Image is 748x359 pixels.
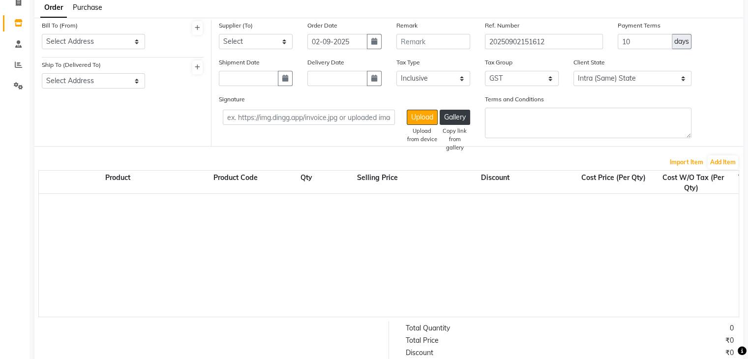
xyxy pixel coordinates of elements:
label: Signature [219,95,245,104]
div: Total Quantity [398,323,570,333]
div: Discount [417,173,574,193]
label: Client State [573,58,605,67]
div: Total Price [398,335,570,346]
div: Product [39,173,196,193]
div: Copy link from gallery [440,127,470,151]
button: Upload [407,110,438,125]
span: Cost W/O Tax (Per Qty) [660,171,724,194]
button: Add Item [708,155,738,169]
label: Remark [396,21,418,30]
input: Reference Number [485,34,603,49]
div: ₹0 [569,348,741,358]
span: Order [44,3,63,12]
div: ₹0 [569,335,741,346]
label: Supplier (To) [219,21,253,30]
input: ex. https://img.dingg.app/invoice.jpg or uploaded image name [223,110,394,125]
label: Payment Terms [618,21,660,30]
label: Order Date [307,21,337,30]
input: Remark [396,34,470,49]
label: Bill To (From) [42,21,78,30]
span: Selling Price [355,171,400,184]
label: Delivery Date [307,58,344,67]
label: Shipment Date [219,58,260,67]
label: Ref. Number [485,21,519,30]
label: Ship To (Delivered To) [42,60,101,69]
label: Terms and Conditions [485,95,544,104]
span: Purchase [73,3,102,12]
button: Import Item [667,155,706,169]
div: Upload from device [407,127,438,144]
div: Qty [275,173,338,193]
span: Cost Price (Per Qty) [579,171,648,184]
div: Product Code [196,173,275,193]
div: Discount [398,348,570,358]
div: 0 [569,323,741,333]
span: days [674,36,689,47]
label: Tax Group [485,58,512,67]
button: Gallery [440,110,470,125]
label: Tax Type [396,58,420,67]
